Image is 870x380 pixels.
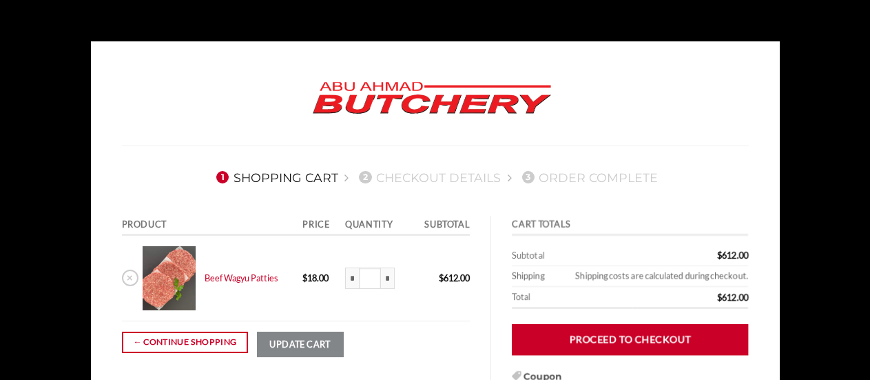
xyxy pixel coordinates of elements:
bdi: 612.00 [717,250,748,261]
a: 2Checkout details [355,170,501,185]
td: Shipping costs are calculated during checkout. [552,266,748,287]
th: Product [122,216,299,236]
th: Quantity [341,216,411,236]
a: Proceed to checkout [512,324,748,355]
bdi: 612.00 [717,292,748,303]
th: Price [298,216,341,236]
th: Shipping [512,266,552,287]
a: Beef Wagyu Patties [205,272,278,283]
th: Subtotal [411,216,470,236]
img: Abu Ahmad Butchery [301,72,563,125]
a: 1Shopping Cart [212,170,338,185]
th: Subtotal [512,246,632,266]
span: 1 [216,171,229,183]
span: $ [717,250,722,261]
a: Remove Beef Wagyu Patties from cart [122,270,138,286]
th: Cart totals [512,216,748,236]
th: Total [512,287,632,309]
span: $ [302,272,307,283]
span: 2 [359,171,371,183]
img: Cart [143,246,196,310]
a: ← Continue shopping [122,332,249,353]
button: Update cart [257,332,344,357]
bdi: 18.00 [302,272,329,283]
span: $ [717,292,722,303]
span: $ [439,272,444,283]
bdi: 612.00 [439,272,470,283]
